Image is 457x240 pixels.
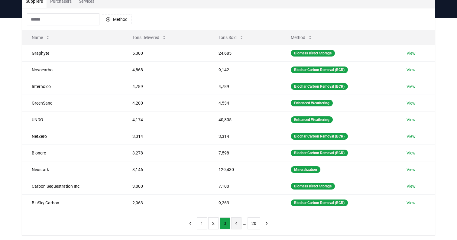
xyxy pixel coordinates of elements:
[22,111,123,128] td: UNDO
[209,111,281,128] td: 40,805
[22,95,123,111] td: GreenSand
[22,61,123,78] td: Novocarbo
[22,144,123,161] td: Bionero
[407,100,416,106] a: View
[220,217,230,229] button: 3
[261,217,272,229] button: next page
[291,166,320,173] div: Mineralization
[407,67,416,73] a: View
[123,144,209,161] td: 3,278
[123,78,209,95] td: 4,789
[243,220,246,227] li: ...
[27,31,55,44] button: Name
[22,161,123,178] td: Neustark
[286,31,317,44] button: Method
[209,61,281,78] td: 9,142
[123,178,209,194] td: 3,000
[291,50,335,57] div: Biomass Direct Storage
[407,83,416,89] a: View
[123,61,209,78] td: 4,868
[291,199,348,206] div: Biochar Carbon Removal (BCR)
[123,194,209,211] td: 2,963
[209,161,281,178] td: 129,430
[22,78,123,95] td: Interholco
[214,31,249,44] button: Tons Sold
[123,95,209,111] td: 4,200
[208,217,219,229] button: 2
[22,45,123,61] td: Graphyte
[209,78,281,95] td: 4,789
[407,117,416,123] a: View
[102,15,131,24] button: Method
[291,116,333,123] div: Enhanced Weathering
[22,128,123,144] td: NetZero
[123,161,209,178] td: 3,146
[231,217,241,229] button: 4
[407,50,416,56] a: View
[209,194,281,211] td: 9,263
[291,183,335,190] div: Biomass Direct Storage
[407,150,416,156] a: View
[123,128,209,144] td: 3,314
[407,200,416,206] a: View
[407,183,416,189] a: View
[209,178,281,194] td: 7,100
[185,217,196,229] button: previous page
[407,133,416,139] a: View
[209,45,281,61] td: 24,685
[209,144,281,161] td: 7,598
[123,45,209,61] td: 5,300
[291,66,348,73] div: Biochar Carbon Removal (BCR)
[291,83,348,90] div: Biochar Carbon Removal (BCR)
[209,128,281,144] td: 3,314
[209,95,281,111] td: 4,534
[248,217,260,229] button: 20
[128,31,171,44] button: Tons Delivered
[123,111,209,128] td: 4,174
[291,100,333,106] div: Enhanced Weathering
[291,133,348,140] div: Biochar Carbon Removal (BCR)
[197,217,207,229] button: 1
[22,194,123,211] td: BluSky Carbon
[22,178,123,194] td: Carbon Sequestration Inc
[407,167,416,173] a: View
[291,150,348,156] div: Biochar Carbon Removal (BCR)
